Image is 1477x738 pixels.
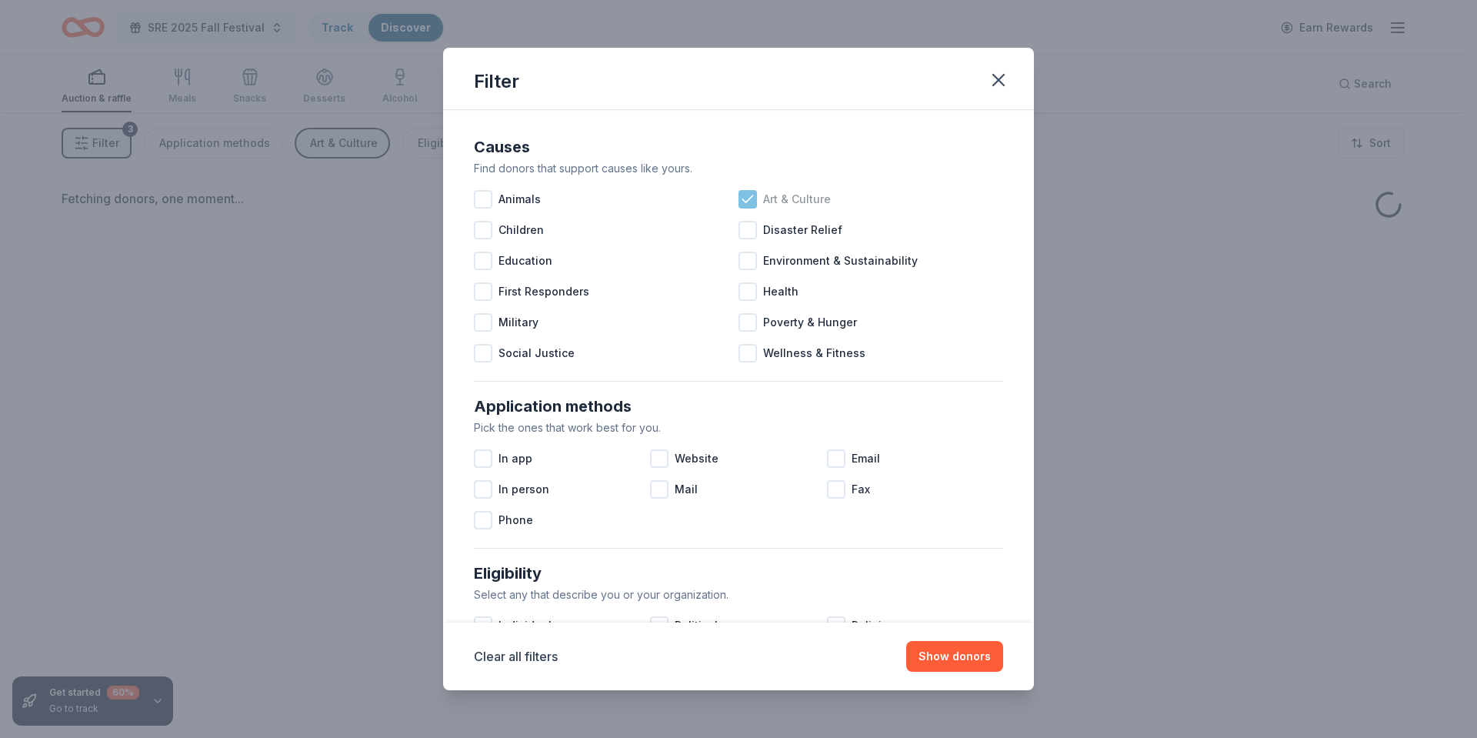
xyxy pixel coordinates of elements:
[474,159,1003,178] div: Find donors that support causes like yours.
[498,616,558,635] span: Individuals
[763,252,918,270] span: Environment & Sustainability
[498,221,544,239] span: Children
[763,190,831,209] span: Art & Culture
[763,313,857,332] span: Poverty & Hunger
[675,480,698,499] span: Mail
[474,586,1003,604] div: Select any that describe you or your organization.
[498,282,589,301] span: First Responders
[852,616,902,635] span: Religious
[498,449,532,468] span: In app
[474,69,519,94] div: Filter
[852,480,870,499] span: Fax
[763,282,799,301] span: Health
[763,344,865,362] span: Wellness & Fitness
[498,480,549,499] span: In person
[474,561,1003,586] div: Eligibility
[474,394,1003,419] div: Application methods
[474,135,1003,159] div: Causes
[498,313,538,332] span: Military
[906,641,1003,672] button: Show donors
[675,616,718,635] span: Political
[498,190,541,209] span: Animals
[474,419,1003,437] div: Pick the ones that work best for you.
[852,449,880,468] span: Email
[763,221,842,239] span: Disaster Relief
[498,344,575,362] span: Social Justice
[474,647,558,666] button: Clear all filters
[498,252,552,270] span: Education
[498,511,533,529] span: Phone
[675,449,718,468] span: Website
